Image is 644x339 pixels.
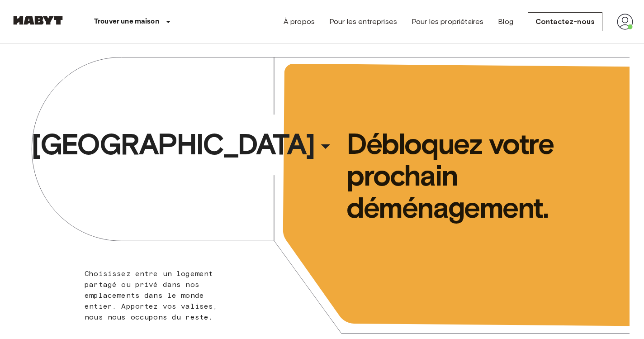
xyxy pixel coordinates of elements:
[28,124,340,165] button: [GEOGRAPHIC_DATA]
[412,16,483,27] a: Pour les propriétaires
[284,16,315,27] a: À propos
[617,14,633,30] img: avatar
[346,128,592,224] span: Débloquez votre prochain déménagement.
[329,16,397,27] a: Pour les entreprises
[11,16,65,25] img: Habyt
[31,126,314,162] span: [GEOGRAPHIC_DATA]
[85,269,218,321] span: Choisissez entre un logement partagé ou privé dans nos emplacements dans le monde entier. Apporte...
[94,16,159,27] p: Trouver une maison
[528,12,602,31] a: Contactez-nous
[498,16,513,27] a: Blog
